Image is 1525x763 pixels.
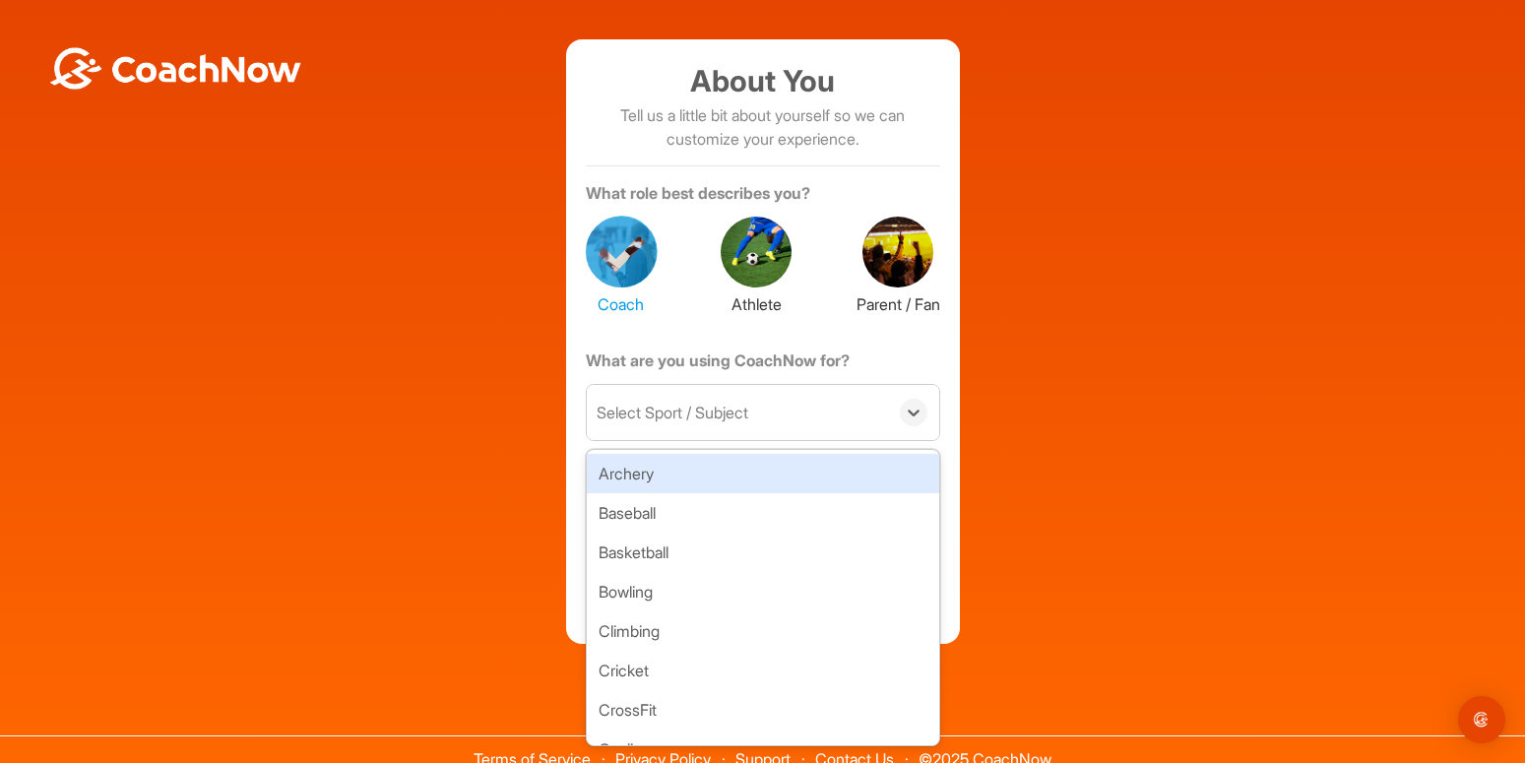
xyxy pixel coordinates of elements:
div: Open Intercom Messenger [1458,696,1505,743]
p: Tell us a little bit about yourself so we can customize your experience. [586,103,940,151]
label: Parent / Fan [857,287,940,316]
div: Bowling [587,572,939,611]
div: Cricket [587,651,939,690]
img: BwLJSsUCoWCh5upNqxVrqldRgqLPVwmV24tXu5FoVAoFEpwwqQ3VIfuoInZCoVCoTD4vwADAC3ZFMkVEQFDAAAAAElFTkSuQmCC [47,47,303,90]
label: Athlete [721,287,792,316]
label: Coach [586,287,657,316]
div: CrossFit [587,690,939,730]
div: Climbing [587,611,939,651]
div: Baseball [587,493,939,533]
div: Select Sport / Subject [597,401,748,424]
div: Basketball [587,533,939,572]
h1: About You [586,59,940,103]
label: What role best describes you? [586,181,940,213]
div: Archery [587,454,939,493]
label: What are you using CoachNow for? [586,349,940,380]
